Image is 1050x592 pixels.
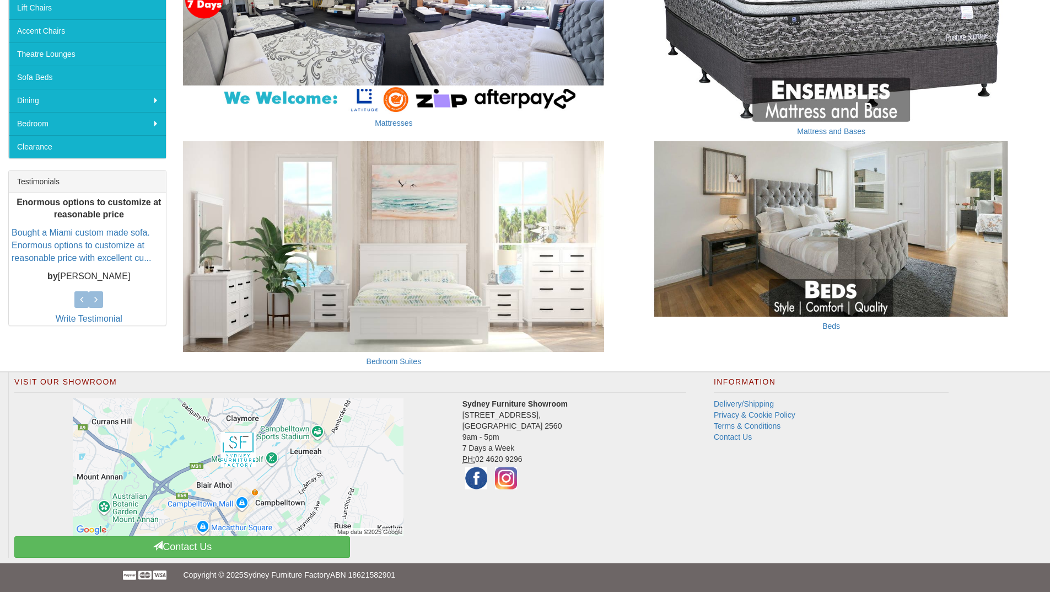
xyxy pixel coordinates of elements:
a: Bedroom [9,112,166,135]
a: Clearance [9,135,166,158]
a: Delivery/Shipping [714,399,774,408]
a: Sydney Furniture Factory [244,570,330,579]
img: Click to activate map [73,398,403,536]
p: [PERSON_NAME] [12,270,166,283]
a: Bought a Miami custom made sofa. Enormous options to customize at reasonable price with excellent... [12,228,151,263]
a: Bedroom Suites [367,357,422,366]
a: Beds [822,322,840,330]
b: Enormous options to customize at reasonable price [17,198,161,220]
b: by [47,271,58,281]
a: Contact Us [714,433,752,441]
a: Accent Chairs [9,19,166,42]
a: Sofa Beds [9,66,166,89]
h2: Information [714,378,949,392]
a: Click to activate map [23,398,454,536]
a: Write Testimonial [56,314,122,323]
a: Privacy & Cookie Policy [714,410,795,419]
abbr: Phone [462,455,475,464]
strong: Sydney Furniture Showroom [462,399,568,408]
img: Bedroom Suites [183,141,604,352]
img: Facebook [462,465,490,492]
div: Testimonials [9,170,166,193]
p: Copyright © 2025 ABN 18621582901 [183,563,866,586]
a: Dining [9,89,166,112]
img: Beds [621,141,1042,317]
h2: Visit Our Showroom [14,378,686,392]
a: Theatre Lounges [9,42,166,66]
a: Terms & Conditions [714,422,780,430]
a: Contact Us [14,536,350,558]
a: Mattresses [375,119,412,127]
img: Instagram [492,465,520,492]
a: Mattress and Bases [797,127,865,136]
